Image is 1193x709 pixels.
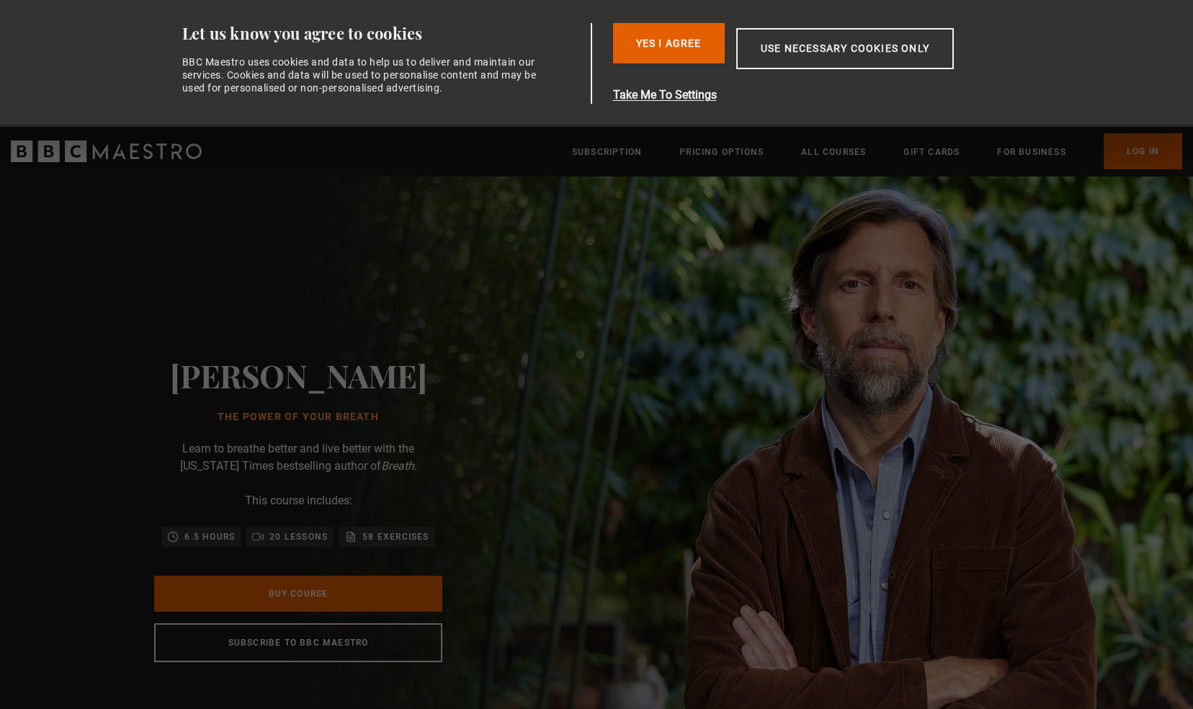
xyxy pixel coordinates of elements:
[679,145,764,159] a: Pricing Options
[154,576,442,612] a: Buy Course
[801,145,866,159] a: All Courses
[245,492,352,509] p: This course includes:
[182,55,545,95] div: BBC Maestro uses cookies and data to help us to deliver and maintain our services. Cookies and da...
[184,530,235,544] p: 6.5 hours
[1104,133,1182,169] a: Log In
[182,23,586,44] div: Let us know you agree to cookies
[11,141,202,162] svg: BBC Maestro
[154,440,442,475] p: Learn to breathe better and live better with the [US_STATE] Times bestselling author of .
[381,459,414,473] i: Breath
[613,86,1022,104] button: Take Me To Settings
[154,623,442,662] a: Subscribe to BBC Maestro
[269,530,328,544] p: 20 lessons
[572,145,642,159] a: Subscription
[997,145,1065,159] a: For business
[572,133,1182,169] nav: Primary
[736,28,954,69] button: Use necessary cookies only
[903,145,960,159] a: Gift Cards
[613,23,725,63] button: Yes I Agree
[170,411,427,423] h1: The Power of Your Breath
[170,357,427,393] h2: [PERSON_NAME]
[362,530,429,544] p: 58 exercises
